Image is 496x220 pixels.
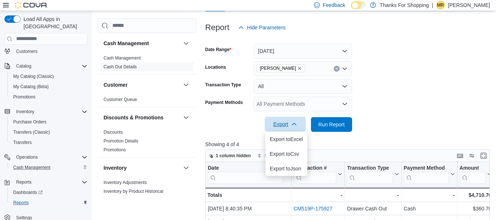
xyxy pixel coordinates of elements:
[7,82,90,92] button: My Catalog (Beta)
[208,165,283,184] div: Date
[13,190,43,195] span: Dashboards
[254,79,352,94] button: All
[16,154,38,160] span: Operations
[13,165,50,170] span: Cash Management
[104,180,147,185] span: Inventory Adjustments
[10,118,50,126] a: Purchase Orders
[403,165,449,184] div: Payment Method
[21,15,87,30] span: Load All Apps in [GEOGRAPHIC_DATA]
[467,151,476,160] button: Display options
[13,153,41,162] button: Operations
[104,97,137,102] a: Customer Queue
[10,93,39,101] a: Promotions
[205,141,493,148] p: Showing 4 of 4
[297,66,302,71] button: Remove Preston from selection in this group
[13,178,87,187] span: Reports
[347,204,399,213] div: Drawer Cash Out
[254,44,352,58] button: [DATE]
[104,129,123,135] span: Discounts
[459,191,491,199] div: $4,710.70
[347,165,393,172] div: Transaction Type
[235,20,289,35] button: Hide Parameters
[104,147,126,153] span: Promotions
[13,46,87,55] span: Customers
[269,117,301,131] span: Export
[1,46,90,56] button: Customers
[13,62,87,71] span: Catalog
[13,140,32,145] span: Transfers
[13,73,54,79] span: My Catalog (Classic)
[437,1,444,10] span: MR
[323,1,345,9] span: Feedback
[16,63,31,69] span: Catalog
[182,113,191,122] button: Discounts & Promotions
[7,71,90,82] button: My Catalog (Classic)
[13,47,40,56] a: Customers
[206,151,254,160] button: 1 column hidden
[13,129,50,135] span: Transfers (Classic)
[182,39,191,48] button: Cash Management
[98,95,196,107] div: Customer
[10,128,87,137] span: Transfers (Classic)
[104,40,180,47] button: Cash Management
[10,198,87,207] span: Reports
[10,93,87,101] span: Promotions
[347,191,399,199] div: -
[1,152,90,162] button: Operations
[13,153,87,162] span: Operations
[13,200,29,206] span: Reports
[182,80,191,89] button: Customer
[208,204,289,213] div: [DATE] 8:40:35 PM
[342,101,348,107] button: Open list of options
[380,1,429,10] p: Thanks For Shopping
[432,1,433,10] p: |
[1,177,90,187] button: Reports
[10,82,52,91] a: My Catalog (Beta)
[351,1,366,9] input: Dark Mode
[10,198,32,207] a: Reports
[247,24,286,31] span: Hide Parameters
[104,138,138,144] a: Promotion Details
[7,137,90,148] button: Transfers
[104,189,163,194] a: Inventory by Product Historical
[265,132,307,147] button: Export toExcel
[456,151,464,160] button: Keyboard shortcuts
[265,147,307,161] button: Export toCsv
[13,94,36,100] span: Promotions
[403,165,449,172] div: Payment Method
[293,206,332,212] a: CM519P-175927
[270,136,303,142] span: Export to Excel
[459,165,485,184] div: Amount
[265,161,307,176] button: Export toJson
[104,164,180,172] button: Inventory
[479,151,488,160] button: Enter fullscreen
[403,165,455,184] button: Payment Method
[10,128,53,137] a: Transfers (Classic)
[104,64,137,70] span: Cash Out Details
[13,178,35,187] button: Reports
[334,66,340,72] button: Clear input
[7,198,90,208] button: Reports
[7,127,90,137] button: Transfers (Classic)
[10,188,87,197] span: Dashboards
[347,165,393,184] div: Transaction Type
[15,1,48,9] img: Cova
[16,48,37,54] span: Customers
[104,81,127,89] h3: Customer
[1,61,90,71] button: Catalog
[205,64,226,70] label: Locations
[104,197,165,203] span: Inventory On Hand by Package
[7,117,90,127] button: Purchase Orders
[270,151,303,157] span: Export to Csv
[104,55,141,61] a: Cash Management
[216,153,251,159] span: 1 column hidden
[16,179,32,185] span: Reports
[104,114,163,121] h3: Discounts & Promotions
[10,163,87,172] span: Cash Management
[104,81,180,89] button: Customer
[10,138,87,147] span: Transfers
[7,92,90,102] button: Promotions
[182,163,191,172] button: Inventory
